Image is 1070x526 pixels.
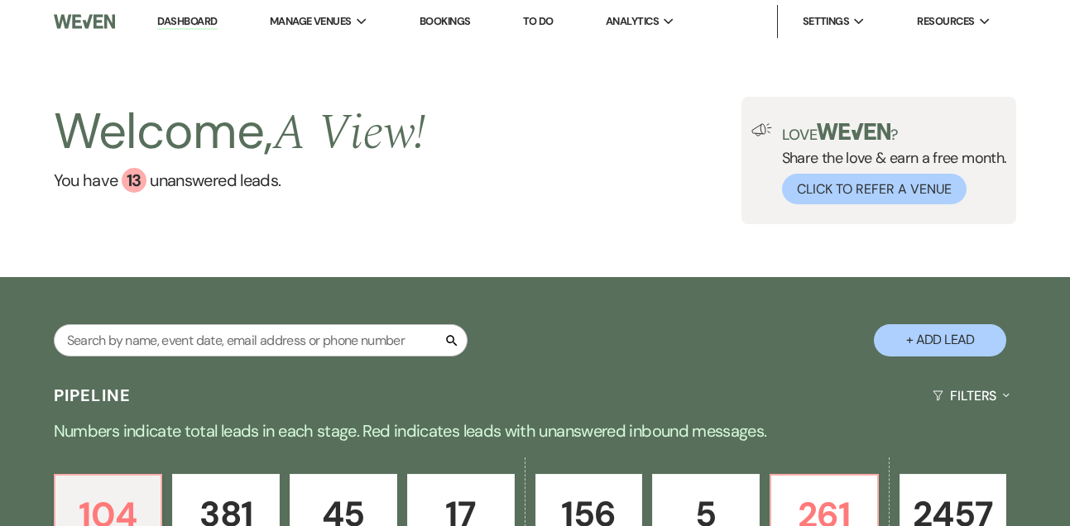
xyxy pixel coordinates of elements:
button: Filters [926,374,1016,418]
span: Manage Venues [270,13,352,30]
h3: Pipeline [54,384,132,407]
img: loud-speaker-illustration.svg [751,123,772,136]
button: Click to Refer a Venue [782,174,967,204]
a: Bookings [420,14,471,28]
button: + Add Lead [874,324,1006,356]
span: A View ! [273,95,426,171]
a: To Do [523,14,554,28]
div: Share the love & earn a free month. [772,123,1007,204]
span: Analytics [606,13,659,30]
a: You have 13 unanswered leads. [54,168,425,193]
span: Settings [803,13,850,30]
span: Resources [917,13,974,30]
input: Search by name, event date, email address or phone number [54,324,468,356]
p: Love ? [782,123,1007,142]
img: weven-logo-green.svg [817,123,890,140]
a: Dashboard [157,14,217,30]
div: 13 [122,168,146,193]
h2: Welcome, [54,97,425,168]
img: Weven Logo [54,4,115,39]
